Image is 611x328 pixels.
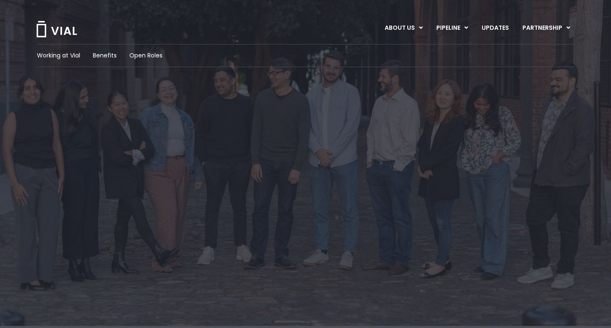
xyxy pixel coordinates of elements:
[516,21,577,35] a: PARTNERSHIPMenu Toggle
[378,21,429,35] a: ABOUT USMenu Toggle
[36,21,78,37] img: Vial Logo
[93,51,117,60] a: Benefits
[37,51,80,60] a: Working at Vial
[475,21,515,35] a: UPDATES
[129,51,163,60] a: Open Roles
[430,21,475,35] a: PIPELINEMenu Toggle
